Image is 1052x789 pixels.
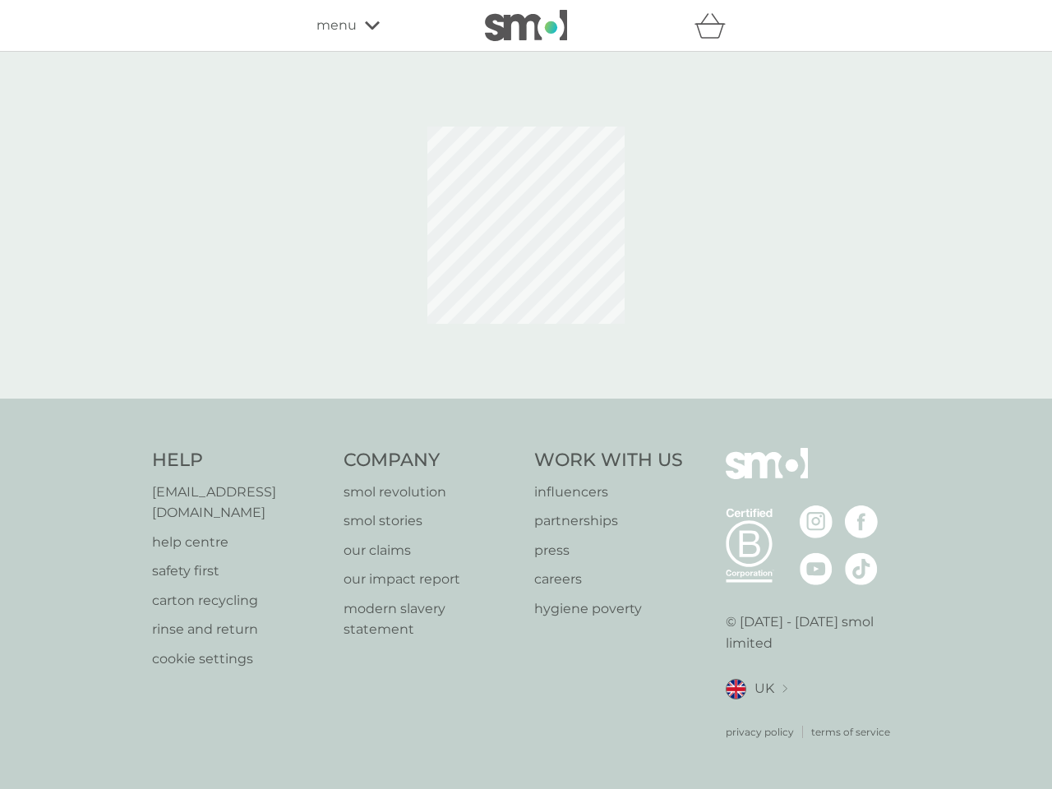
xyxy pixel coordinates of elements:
img: UK flag [726,679,746,699]
a: our claims [344,540,519,561]
a: privacy policy [726,724,794,740]
a: careers [534,569,683,590]
a: smol stories [344,510,519,532]
a: [EMAIL_ADDRESS][DOMAIN_NAME] [152,482,327,524]
span: menu [316,15,357,36]
a: help centre [152,532,327,553]
img: smol [726,448,808,504]
span: UK [754,678,774,699]
a: press [534,540,683,561]
h4: Work With Us [534,448,683,473]
h4: Company [344,448,519,473]
a: carton recycling [152,590,327,611]
a: partnerships [534,510,683,532]
div: basket [694,9,736,42]
img: select a new location [782,685,787,694]
a: rinse and return [152,619,327,640]
img: smol [485,10,567,41]
img: visit the smol Youtube page [800,552,833,585]
a: influencers [534,482,683,503]
img: visit the smol Facebook page [845,505,878,538]
img: visit the smol Instagram page [800,505,833,538]
a: safety first [152,561,327,582]
a: modern slavery statement [344,598,519,640]
h4: Help [152,448,327,473]
a: terms of service [811,724,890,740]
a: smol revolution [344,482,519,503]
a: our impact report [344,569,519,590]
img: visit the smol Tiktok page [845,552,878,585]
p: © [DATE] - [DATE] smol limited [726,611,901,653]
a: hygiene poverty [534,598,683,620]
a: cookie settings [152,648,327,670]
